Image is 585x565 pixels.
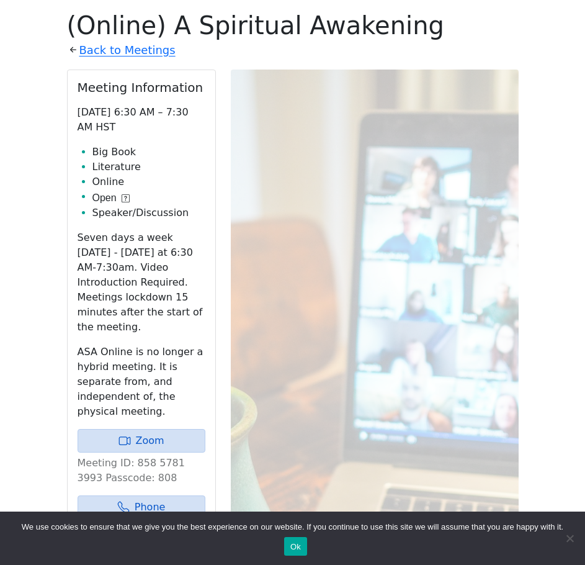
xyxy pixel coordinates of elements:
[92,191,117,206] span: Open
[78,345,205,419] p: ASA Online is no longer a hybrid meeting. It is separate from, and independent of, the physical m...
[22,521,563,533] span: We use cookies to ensure that we give you the best experience on our website. If you continue to ...
[67,11,519,40] h1: (Online) A Spiritual Awakening
[563,532,576,545] span: No
[78,80,205,95] h2: Meeting Information
[92,191,130,206] button: Open
[92,206,205,220] li: Speaker/Discussion
[78,456,205,486] p: Meeting ID: 858 5781 3993 Passcode: 808
[284,537,307,556] button: Ok
[92,160,205,174] li: Literature
[78,230,205,335] p: Seven days a week [DATE] - [DATE] at 6:30 AM-7:30am. Video Introduction Required. Meetings lockdo...
[79,40,176,60] a: Back to Meetings
[78,495,205,519] a: Phone
[92,145,205,160] li: Big Book
[78,105,205,135] p: [DATE] 6:30 AM – 7:30 AM HST
[92,174,205,189] li: Online
[78,429,205,453] a: Zoom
